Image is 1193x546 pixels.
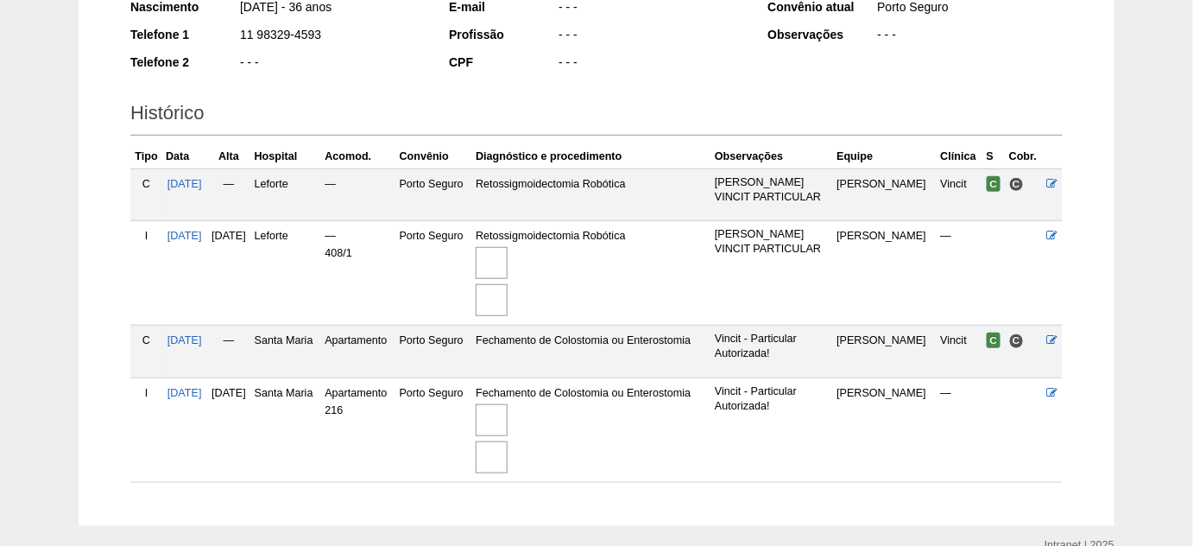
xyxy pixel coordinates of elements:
div: Telefone 2 [130,54,238,71]
a: [DATE] [167,178,202,190]
td: — [937,378,983,482]
td: Vincit [937,168,983,220]
td: Vincit [937,326,983,378]
td: Fechamento de Colostomia ou Enterostomia [472,326,711,378]
td: Retossigmoidectomia Robótica [472,168,711,220]
p: [PERSON_NAME] VINCIT PARTICULAR [715,175,830,205]
td: — [206,168,250,220]
span: [DATE] [211,387,246,399]
td: Leforte [251,168,322,220]
p: Vincit - Particular Autorizada! [715,384,830,414]
div: Profissão [449,26,557,43]
td: Porto Seguro [396,168,473,220]
td: — 408/1 [321,221,395,326]
th: Tipo [130,144,162,169]
td: [PERSON_NAME] [833,221,937,326]
td: Retossigmoidectomia Robótica [472,221,711,326]
td: Apartamento 216 [321,378,395,482]
span: Consultório [1009,177,1024,192]
div: - - - [875,26,1063,48]
td: Leforte [251,221,322,326]
th: Hospital [251,144,322,169]
td: — [937,221,983,326]
a: [DATE] [167,230,202,242]
span: [DATE] [211,230,246,242]
td: Apartamento [321,326,395,378]
td: — [206,326,250,378]
th: Alta [206,144,250,169]
div: 11 98329-4593 [238,26,426,48]
span: Confirmada [987,176,1001,192]
div: Telefone 1 [130,26,238,43]
div: I [134,384,159,402]
td: — [321,168,395,220]
td: [PERSON_NAME] [833,168,937,220]
th: Clínica [937,144,983,169]
th: Cobr. [1006,144,1043,169]
td: Santa Maria [251,326,322,378]
div: - - - [557,54,744,75]
th: Equipe [833,144,937,169]
th: S [983,144,1006,169]
td: Fechamento de Colostomia ou Enterostomia [472,378,711,482]
p: Vincit - Particular Autorizada! [715,332,830,361]
div: Observações [767,26,875,43]
th: Diagnóstico e procedimento [472,144,711,169]
div: - - - [238,54,426,75]
h2: Histórico [130,96,1063,136]
div: I [134,227,159,244]
th: Observações [711,144,833,169]
td: Santa Maria [251,378,322,482]
div: CPF [449,54,557,71]
td: Porto Seguro [396,221,473,326]
a: [DATE] [167,387,202,399]
span: Confirmada [987,333,1001,348]
th: Data [162,144,206,169]
p: [PERSON_NAME] VINCIT PARTICULAR [715,227,830,257]
th: Acomod. [321,144,395,169]
a: [DATE] [167,334,202,346]
div: - - - [557,26,744,48]
div: C [134,332,159,349]
td: Porto Seguro [396,378,473,482]
span: Consultório [1009,333,1024,348]
td: [PERSON_NAME] [833,378,937,482]
td: Porto Seguro [396,326,473,378]
th: Convênio [396,144,473,169]
td: [PERSON_NAME] [833,326,937,378]
div: C [134,175,159,193]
